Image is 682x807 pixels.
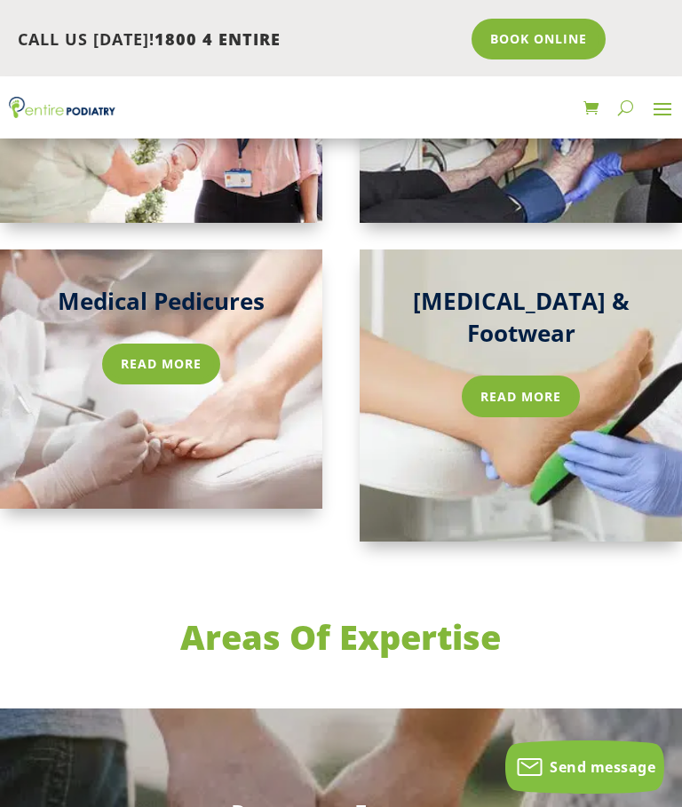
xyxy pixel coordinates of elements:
[462,376,580,416] a: Read More
[68,613,614,669] h2: Areas Of Expertise
[18,28,459,51] p: CALL US [DATE]!
[505,740,664,794] button: Send message
[395,285,646,359] h3: [MEDICAL_DATA] & Footwear
[472,19,606,59] a: Book Online
[155,28,281,50] span: 1800 4 ENTIRE
[102,344,220,384] a: Read more
[36,285,287,326] h3: Medical Pedicures
[550,757,655,777] span: Send message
